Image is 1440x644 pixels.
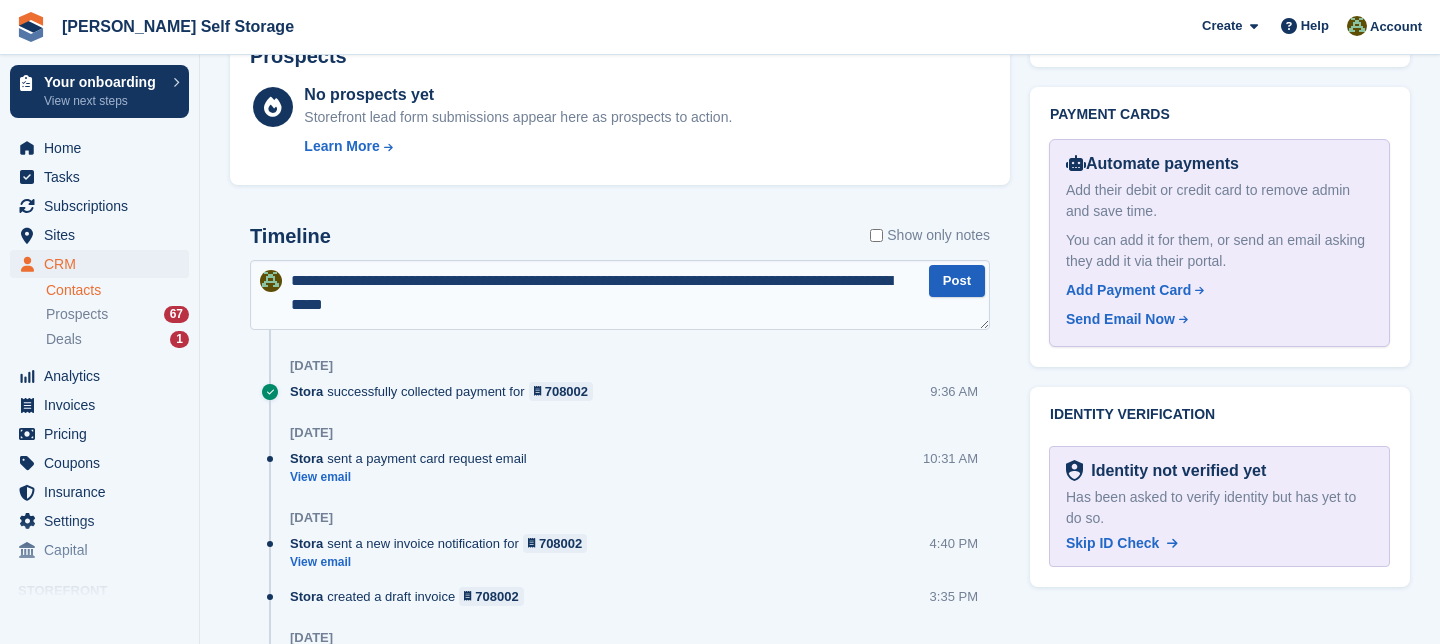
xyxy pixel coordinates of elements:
[10,536,189,564] a: menu
[923,449,978,468] div: 10:31 AM
[290,534,323,553] span: Stora
[1050,107,1390,123] h2: Payment cards
[250,225,331,248] h2: Timeline
[44,250,164,278] span: CRM
[523,534,588,553] a: 708002
[1066,535,1159,551] span: Skip ID Check
[44,391,164,419] span: Invoices
[290,449,537,468] div: sent a payment card request email
[10,192,189,220] a: menu
[10,65,189,118] a: Your onboarding View next steps
[44,507,164,535] span: Settings
[290,554,597,571] a: View email
[44,449,164,477] span: Coupons
[290,587,323,606] span: Stora
[459,587,524,606] a: 708002
[10,507,189,535] a: menu
[929,265,985,298] button: Post
[44,134,164,162] span: Home
[1370,17,1422,37] span: Account
[304,107,732,128] div: Storefront lead form submissions appear here as prospects to action.
[46,330,82,349] span: Deals
[44,92,163,110] p: View next steps
[10,449,189,477] a: menu
[46,329,189,350] a: Deals 1
[260,270,282,292] img: Karl
[304,83,732,107] div: No prospects yet
[18,581,199,601] span: Storefront
[164,306,189,323] div: 67
[44,536,164,564] span: Capital
[1050,407,1390,423] h2: Identity verification
[290,534,597,553] div: sent a new invoice notification for
[1066,230,1373,272] div: You can add it for them, or send an email asking they add it via their portal.
[1066,533,1178,554] a: Skip ID Check
[930,382,978,401] div: 9:36 AM
[44,420,164,448] span: Pricing
[46,304,189,325] a: Prospects 67
[44,163,164,191] span: Tasks
[1083,459,1266,483] div: Identity not verified yet
[539,534,582,553] div: 708002
[1066,280,1365,301] a: Add Payment Card
[1066,280,1191,301] div: Add Payment Card
[870,225,990,246] label: Show only notes
[1347,16,1367,36] img: Karl
[304,136,379,157] div: Learn More
[290,449,323,468] span: Stora
[10,134,189,162] a: menu
[870,225,883,246] input: Show only notes
[290,382,603,401] div: successfully collected payment for
[10,250,189,278] a: menu
[930,534,978,553] div: 4:40 PM
[10,221,189,249] a: menu
[1066,180,1373,222] div: Add their debit or credit card to remove admin and save time.
[1301,16,1329,36] span: Help
[1066,487,1373,529] div: Has been asked to verify identity but has yet to do so.
[545,382,588,401] div: 708002
[10,163,189,191] a: menu
[46,305,108,324] span: Prospects
[170,331,189,348] div: 1
[290,469,537,486] a: View email
[44,362,164,390] span: Analytics
[930,587,978,606] div: 3:35 PM
[290,382,323,401] span: Stora
[250,45,347,68] h2: Prospects
[10,420,189,448] a: menu
[1202,16,1242,36] span: Create
[44,221,164,249] span: Sites
[54,10,302,43] a: [PERSON_NAME] Self Storage
[290,510,333,526] div: [DATE]
[44,75,163,89] p: Your onboarding
[290,358,333,374] div: [DATE]
[1066,309,1175,330] div: Send Email Now
[304,136,732,157] a: Learn More
[46,281,189,300] a: Contacts
[10,478,189,506] a: menu
[475,587,518,606] div: 708002
[529,382,594,401] a: 708002
[44,192,164,220] span: Subscriptions
[16,12,46,42] img: stora-icon-8386f47178a22dfd0bd8f6a31ec36ba5ce8667c1dd55bd0f319d3a0aa187defe.svg
[1066,152,1373,176] div: Automate payments
[290,587,534,606] div: created a draft invoice
[1066,460,1083,482] img: Identity Verification Ready
[44,478,164,506] span: Insurance
[10,362,189,390] a: menu
[290,425,333,441] div: [DATE]
[10,391,189,419] a: menu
